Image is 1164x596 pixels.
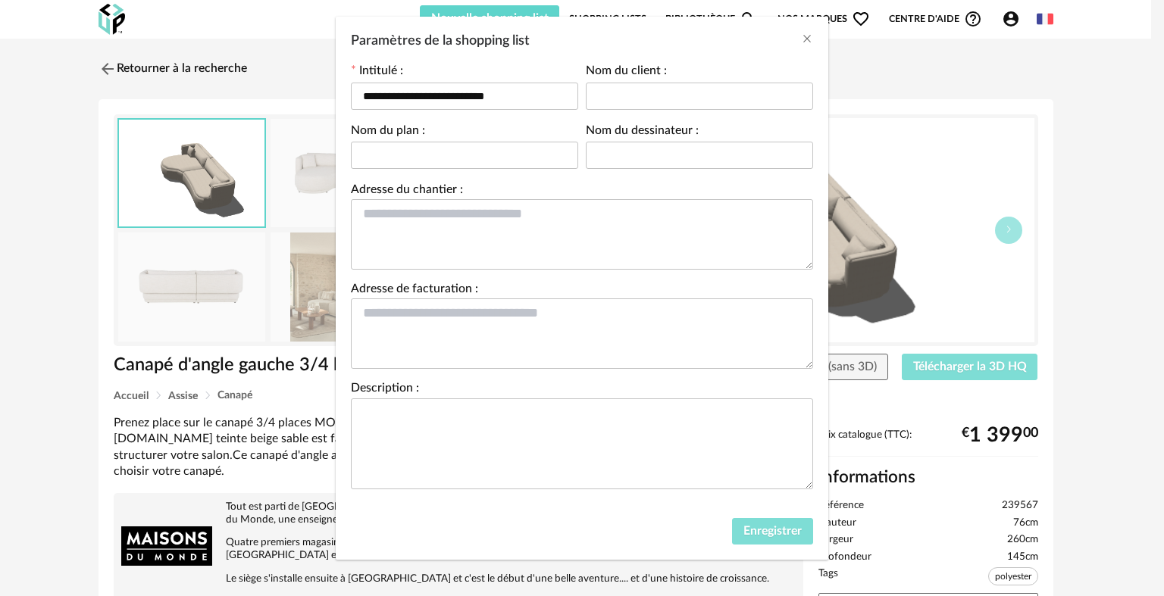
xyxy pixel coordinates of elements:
[351,65,403,80] label: Intitulé :
[351,283,478,298] label: Adresse de facturation :
[586,125,699,140] label: Nom du dessinateur :
[732,518,813,545] button: Enregistrer
[336,17,828,560] div: Paramètres de la shopping list
[801,32,813,48] button: Close
[743,525,802,537] span: Enregistrer
[351,34,530,48] span: Paramètres de la shopping list
[351,382,419,398] label: Description :
[351,184,463,199] label: Adresse du chantier :
[586,65,667,80] label: Nom du client :
[351,125,425,140] label: Nom du plan :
